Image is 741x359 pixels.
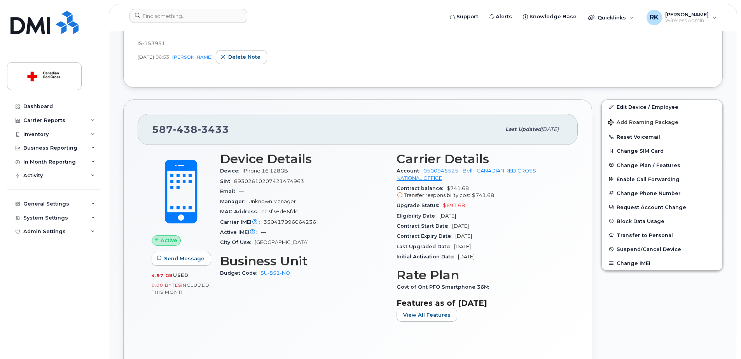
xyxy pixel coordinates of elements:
span: View All Features [403,311,451,319]
span: 438 [173,124,197,135]
button: Transfer to Personal [602,228,722,242]
span: [DATE] [541,126,559,132]
span: Change Plan / Features [617,162,680,168]
span: 06:53 [156,54,169,60]
span: RK [650,13,659,22]
span: — [239,188,244,194]
h3: Features as of [DATE] [397,298,564,308]
a: Support [444,9,484,24]
span: $741.68 [397,185,564,199]
button: Send Message [152,252,211,266]
span: Knowledge Base [530,13,577,21]
span: Add Roaming Package [608,119,678,127]
button: Request Account Change [602,200,722,214]
span: 350417996064236 [264,219,316,225]
span: iPhone 16 128GB [243,168,288,174]
span: Support [456,13,478,21]
span: 587 [152,124,229,135]
span: Device [220,168,243,174]
span: Initial Activation Date [397,254,458,260]
span: SIM [220,178,234,184]
span: [DATE] [452,223,469,229]
button: Suspend/Cancel Device [602,242,722,256]
span: $691.68 [443,202,465,208]
span: [DATE] [439,213,456,219]
a: SU-851-NO [260,270,290,276]
button: Change Phone Number [602,186,722,200]
span: Carrier IMEI [220,219,264,225]
span: [DATE] [458,254,475,260]
span: [DATE] [454,244,471,249]
span: Send Message [164,255,204,262]
h3: Rate Plan [397,268,564,282]
h3: Carrier Details [397,152,564,166]
span: Upgrade Status [397,202,443,208]
span: Active IMEI [220,229,261,235]
h3: Business Unit [220,254,387,268]
span: Eligibility Date [397,213,439,219]
span: 0.00 Bytes [152,282,181,288]
span: Enable Call Forwarding [617,176,680,182]
span: Manager [220,199,248,204]
span: 3433 [197,124,229,135]
span: Contract Expiry Date [397,233,455,239]
span: used [173,272,189,278]
span: Quicklinks [598,14,626,21]
span: $741.68 [472,192,494,198]
span: Last Upgraded Date [397,244,454,249]
button: Add Roaming Package [602,114,722,130]
button: View All Features [397,308,457,322]
a: Knowledge Base [517,9,582,24]
span: Transfer responsibility cost [404,192,470,198]
button: Change IMEI [602,256,722,270]
span: City Of Use [220,239,255,245]
span: Wireless Admin [665,17,709,24]
span: — [261,229,266,235]
button: Block Data Usage [602,214,722,228]
input: Find something... [129,9,247,23]
span: Budget Code [220,270,260,276]
button: Change SIM Card [602,144,722,158]
span: [PERSON_NAME] [665,11,709,17]
span: Email [220,188,239,194]
button: Reset Voicemail [602,130,722,144]
button: Change Plan / Features [602,158,722,172]
span: 89302610207421474963 [234,178,304,184]
a: [PERSON_NAME] [172,54,213,60]
span: Contract Start Date [397,223,452,229]
span: 4.97 GB [152,273,173,278]
span: Unknown Manager [248,199,296,204]
span: cc3f36d66fde [261,209,299,214]
h3: Device Details [220,152,387,166]
div: Reza Khorrami [641,10,722,25]
span: [DATE] [455,233,472,239]
a: Alerts [484,9,517,24]
span: Delete note [228,53,260,61]
span: Suspend/Cancel Device [617,246,681,252]
span: Last updated [505,126,541,132]
span: Active [161,237,177,244]
span: Account [397,168,423,174]
a: Edit Device / Employee [602,100,722,114]
button: Enable Call Forwarding [602,172,722,186]
span: Contract balance [397,185,447,191]
span: Alerts [496,13,512,21]
span: IS-153951 [138,40,165,46]
button: Delete note [216,50,267,64]
div: Quicklinks [583,10,640,25]
span: [DATE] [138,54,154,60]
a: 0500945525 - Bell - CANADIAN RED CROSS- NATIONAL OFFICE [397,168,538,181]
span: [GEOGRAPHIC_DATA] [255,239,309,245]
span: MAC Address [220,209,261,214]
span: Govt of Ont PFO Smartphone 36M [397,284,493,290]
